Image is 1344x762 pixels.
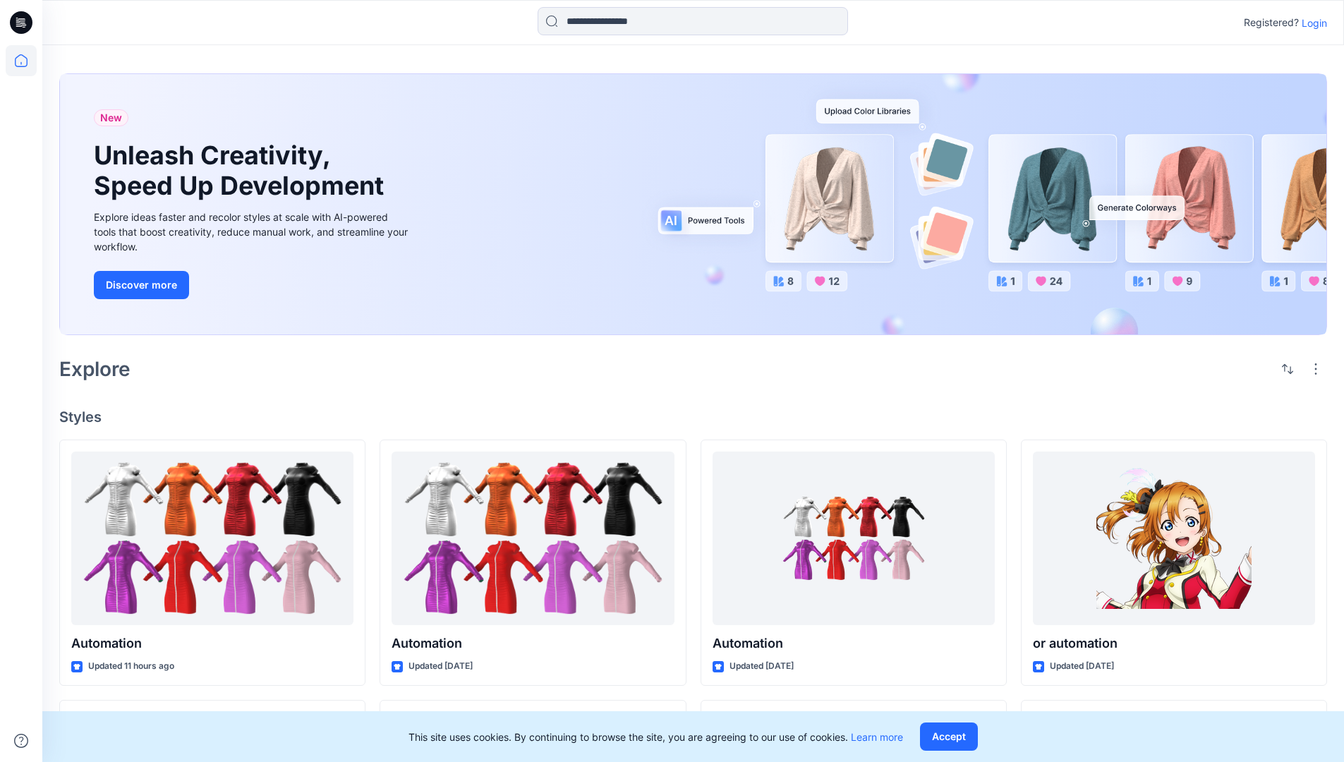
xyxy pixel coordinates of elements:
[713,452,995,626] a: Automation
[408,730,903,744] p: This site uses cookies. By continuing to browse the site, you are agreeing to our use of cookies.
[59,358,131,380] h2: Explore
[1033,634,1315,653] p: or automation
[88,659,174,674] p: Updated 11 hours ago
[729,659,794,674] p: Updated [DATE]
[1302,16,1327,30] p: Login
[392,634,674,653] p: Automation
[94,140,390,201] h1: Unleash Creativity, Speed Up Development
[1033,452,1315,626] a: or automation
[94,271,189,299] button: Discover more
[71,634,353,653] p: Automation
[392,452,674,626] a: Automation
[1244,14,1299,31] p: Registered?
[1050,659,1114,674] p: Updated [DATE]
[94,271,411,299] a: Discover more
[71,452,353,626] a: Automation
[408,659,473,674] p: Updated [DATE]
[59,409,1327,425] h4: Styles
[94,210,411,254] div: Explore ideas faster and recolor styles at scale with AI-powered tools that boost creativity, red...
[851,731,903,743] a: Learn more
[713,634,995,653] p: Automation
[100,109,122,126] span: New
[920,722,978,751] button: Accept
